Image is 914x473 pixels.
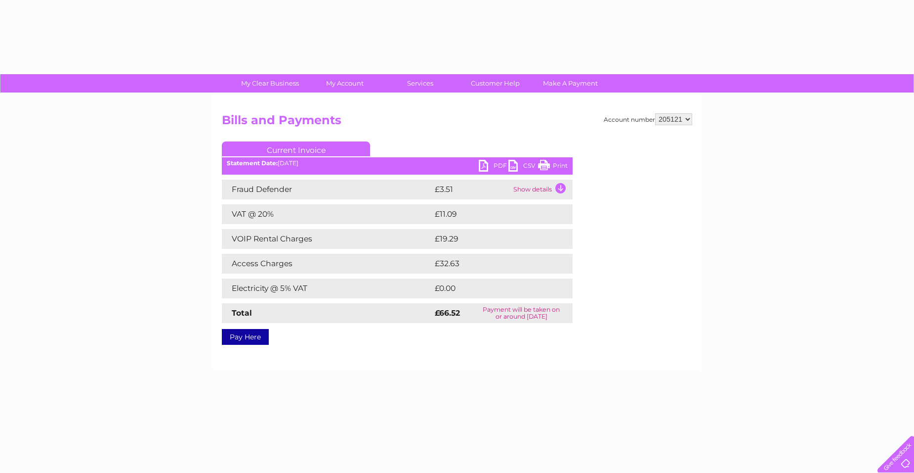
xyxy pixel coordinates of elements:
td: £3.51 [432,180,511,199]
td: VAT @ 20% [222,204,432,224]
td: £32.63 [432,254,552,274]
td: Payment will be taken on or around [DATE] [470,303,573,323]
td: Show details [511,180,573,199]
h2: Bills and Payments [222,113,692,132]
a: Services [379,74,461,93]
b: Statement Date: [227,159,278,167]
a: Pay Here [222,329,269,345]
div: [DATE] [222,160,573,167]
td: Electricity @ 5% VAT [222,279,432,298]
td: VOIP Rental Charges [222,229,432,249]
a: My Clear Business [229,74,311,93]
td: Fraud Defender [222,180,432,199]
a: Make A Payment [530,74,611,93]
td: Access Charges [222,254,432,274]
td: £11.09 [432,204,551,224]
a: Current Invoice [222,142,370,156]
td: £19.29 [432,229,552,249]
div: Account number [604,113,692,125]
strong: Total [232,308,252,318]
a: PDF [479,160,508,174]
strong: £66.52 [435,308,460,318]
a: My Account [304,74,386,93]
a: Customer Help [455,74,536,93]
td: £0.00 [432,279,550,298]
a: CSV [508,160,538,174]
a: Print [538,160,568,174]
